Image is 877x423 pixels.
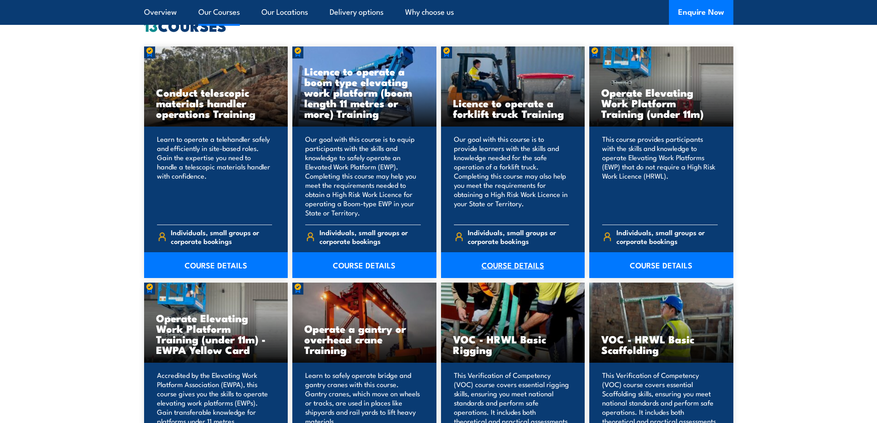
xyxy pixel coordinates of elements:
h2: COURSES [144,19,733,32]
a: COURSE DETAILS [589,252,733,278]
p: Learn to operate a telehandler safely and efficiently in site-based roles. Gain the expertise you... [157,134,273,217]
span: Individuals, small groups or corporate bookings [171,228,272,245]
h3: Licence to operate a boom type elevating work platform (boom length 11 metres or more) Training [304,66,424,119]
h3: Conduct telescopic materials handler operations Training [156,87,276,119]
a: COURSE DETAILS [292,252,436,278]
span: Individuals, small groups or corporate bookings [616,228,718,245]
h3: Operate a gantry or overhead crane Training [304,323,424,355]
h3: VOC - HRWL Basic Rigging [453,334,573,355]
h3: VOC - HRWL Basic Scaffolding [601,334,721,355]
a: COURSE DETAILS [144,252,288,278]
span: Individuals, small groups or corporate bookings [468,228,569,245]
p: This course provides participants with the skills and knowledge to operate Elevating Work Platfor... [602,134,718,217]
a: COURSE DETAILS [441,252,585,278]
p: Our goal with this course is to provide learners with the skills and knowledge needed for the saf... [454,134,569,217]
h3: Operate Elevating Work Platform Training (under 11m) - EWPA Yellow Card [156,313,276,355]
span: Individuals, small groups or corporate bookings [319,228,421,245]
h3: Operate Elevating Work Platform Training (under 11m) [601,87,721,119]
h3: Licence to operate a forklift truck Training [453,98,573,119]
strong: 13 [144,14,158,37]
p: Our goal with this course is to equip participants with the skills and knowledge to safely operat... [305,134,421,217]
